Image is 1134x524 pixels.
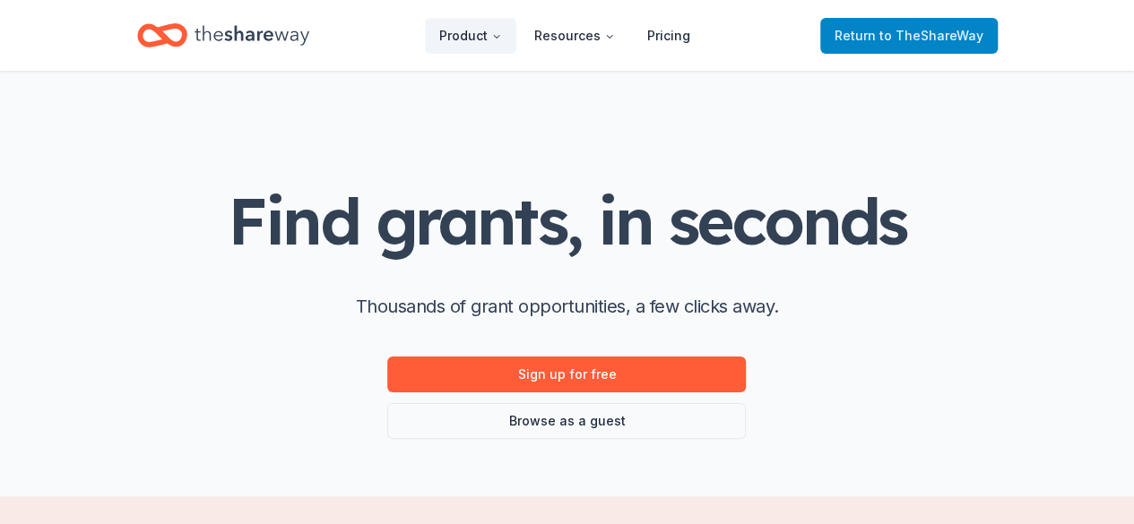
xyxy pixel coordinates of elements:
[835,25,983,47] span: Return
[633,18,705,54] a: Pricing
[520,18,629,54] button: Resources
[387,356,746,392] a: Sign up for free
[425,18,516,54] button: Product
[425,14,705,56] nav: Main
[137,14,309,56] a: Home
[228,185,905,256] h1: Find grants, in seconds
[879,28,983,43] span: to TheShareWay
[820,18,998,54] a: Returnto TheShareWay
[387,403,746,439] a: Browse as a guest
[355,292,778,321] p: Thousands of grant opportunities, a few clicks away.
